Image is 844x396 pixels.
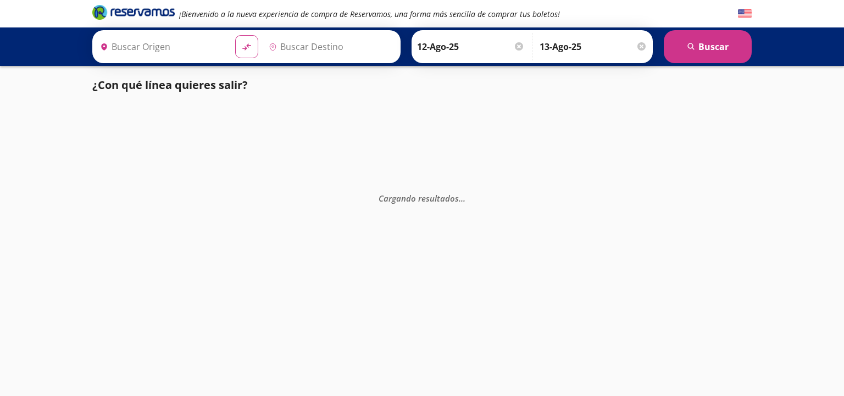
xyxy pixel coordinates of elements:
input: Elegir Fecha [417,33,525,60]
span: . [459,192,461,203]
input: Opcional [540,33,647,60]
span: . [463,192,465,203]
a: Brand Logo [92,4,175,24]
em: ¡Bienvenido a la nueva experiencia de compra de Reservamos, una forma más sencilla de comprar tus... [179,9,560,19]
button: Buscar [664,30,752,63]
em: Cargando resultados [379,192,465,203]
span: . [461,192,463,203]
button: English [738,7,752,21]
i: Brand Logo [92,4,175,20]
input: Buscar Origen [96,33,226,60]
p: ¿Con qué línea quieres salir? [92,77,248,93]
input: Buscar Destino [264,33,395,60]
